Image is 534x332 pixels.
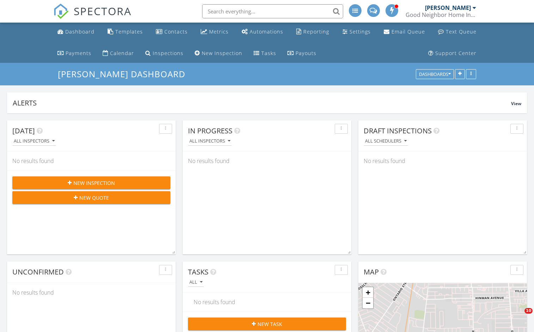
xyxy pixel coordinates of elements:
a: Support Center [425,47,479,60]
div: No results found [7,283,176,302]
span: 10 [524,308,533,314]
span: Draft Inspections [364,126,432,135]
div: Payments [66,50,91,56]
div: Support Center [435,50,477,56]
span: Tasks [188,267,208,277]
div: Email Queue [392,28,425,35]
div: Dashboard [65,28,95,35]
button: All Inspectors [12,137,56,146]
button: All Inspectors [188,137,232,146]
span: SPECTORA [74,4,132,18]
a: Reporting [293,25,332,38]
div: All schedulers [365,139,407,144]
a: Payments [55,47,94,60]
div: Alerts [13,98,511,108]
a: SPECTORA [53,10,132,24]
button: All [188,278,204,287]
div: All [189,280,202,285]
a: Zoom out [363,298,373,308]
div: Inspections [153,50,183,56]
input: Search everything... [202,4,343,18]
span: [DATE] [12,126,35,135]
img: The Best Home Inspection Software - Spectora [53,4,69,19]
div: Settings [350,28,371,35]
a: Dashboard [55,25,97,38]
div: [PERSON_NAME] [425,4,471,11]
a: Automations (Advanced) [239,25,286,38]
a: Tasks [251,47,279,60]
a: New Inspection [192,47,245,60]
div: Metrics [209,28,229,35]
button: Dashboards [416,70,454,79]
div: No results found [183,151,351,170]
a: Templates [105,25,146,38]
div: All Inspectors [189,139,230,144]
button: All schedulers [364,137,408,146]
a: Text Queue [435,25,479,38]
a: Settings [340,25,374,38]
a: Contacts [153,25,190,38]
button: New Task [188,318,346,330]
div: Good Neighbor Home Inspections [406,11,476,18]
iframe: Intercom live chat [510,308,527,325]
span: View [511,101,521,107]
span: New Task [257,320,282,328]
a: Payouts [285,47,319,60]
div: No results found [188,292,346,312]
span: New Inspection [73,179,115,187]
button: New Inspection [12,176,170,189]
div: Reporting [303,28,329,35]
div: All Inspectors [14,139,55,144]
div: Dashboards [419,72,451,77]
a: [PERSON_NAME] Dashboard [58,68,191,80]
a: Email Queue [381,25,428,38]
div: No results found [7,151,176,170]
button: New Quote [12,191,170,204]
div: Contacts [164,28,188,35]
div: Automations [250,28,283,35]
span: New Quote [79,194,109,201]
div: Tasks [261,50,276,56]
a: Inspections [142,47,186,60]
div: New Inspection [202,50,242,56]
div: Templates [115,28,143,35]
div: Calendar [110,50,134,56]
span: In Progress [188,126,232,135]
div: No results found [358,151,527,170]
span: Unconfirmed [12,267,64,277]
div: Payouts [296,50,316,56]
span: Map [364,267,379,277]
div: Text Queue [446,28,477,35]
a: Zoom in [363,287,373,298]
a: Calendar [100,47,137,60]
a: Metrics [198,25,231,38]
